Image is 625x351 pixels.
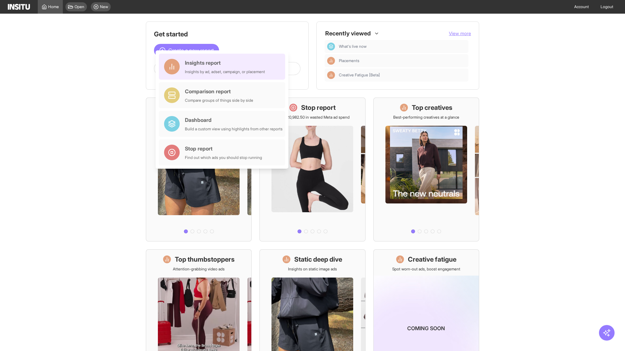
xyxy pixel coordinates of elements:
[185,155,262,160] div: Find out which ads you should stop running
[339,44,367,49] span: What's live now
[412,103,452,112] h1: Top creatives
[449,31,471,36] span: View more
[185,145,262,152] div: Stop report
[373,97,479,241] a: Top creativesBest-performing creatives at a glance
[339,44,466,49] span: What's live now
[173,266,225,272] p: Attention-grabbing video ads
[393,115,459,120] p: Best-performing creatives at a glance
[146,97,252,241] a: What's live nowSee all active ads instantly
[301,103,336,112] h1: Stop report
[327,57,335,65] div: Insights
[339,58,359,63] span: Placements
[75,4,84,9] span: Open
[185,126,283,132] div: Build a custom view using highlights from other reports
[185,87,253,95] div: Comparison report
[185,69,265,74] div: Insights by ad, adset, campaign, or placement
[275,115,350,120] p: Save £20,982.50 in wasted Meta ad spend
[175,255,235,264] h1: Top thumbstoppers
[288,266,337,272] p: Insights on static image ads
[327,71,335,79] div: Insights
[327,43,335,50] div: Dashboard
[48,4,59,9] span: Home
[168,46,214,54] span: Create a new report
[259,97,365,241] a: Stop reportSave £20,982.50 in wasted Meta ad spend
[185,116,283,124] div: Dashboard
[339,72,466,78] span: Creative Fatigue [Beta]
[449,30,471,37] button: View more
[339,72,380,78] span: Creative Fatigue [Beta]
[185,98,253,103] div: Compare groups of things side by side
[294,255,342,264] h1: Static deep dive
[339,58,466,63] span: Placements
[154,30,300,39] h1: Get started
[185,59,265,67] div: Insights report
[100,4,108,9] span: New
[154,44,219,57] button: Create a new report
[8,4,30,10] img: Logo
